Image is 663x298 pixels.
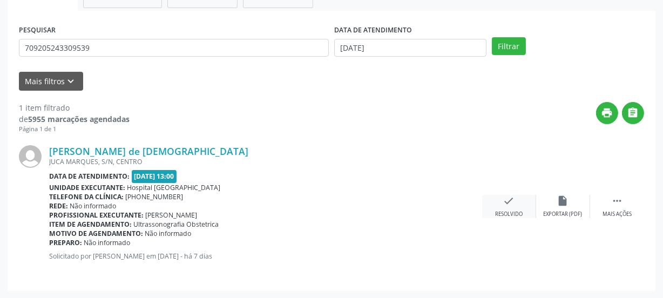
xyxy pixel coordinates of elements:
[495,211,523,218] div: Resolvido
[19,145,42,168] img: img
[49,252,482,261] p: Solicitado por [PERSON_NAME] em [DATE] - há 7 dias
[49,192,124,201] b: Telefone da clínica:
[49,145,248,157] a: [PERSON_NAME] de [DEMOGRAPHIC_DATA]
[70,201,117,211] span: Não informado
[334,39,486,57] input: Selecione um intervalo
[19,22,56,39] label: PESQUISAR
[49,172,130,181] b: Data de atendimento:
[49,229,143,238] b: Motivo de agendamento:
[28,114,130,124] strong: 5955 marcações agendadas
[19,39,329,57] input: Nome, CNS
[601,107,613,119] i: print
[132,170,177,182] span: [DATE] 13:00
[19,125,130,134] div: Página 1 de 1
[492,37,526,56] button: Filtrar
[596,102,618,124] button: print
[19,113,130,125] div: de
[557,195,569,207] i: insert_drive_file
[127,183,221,192] span: Hospital [GEOGRAPHIC_DATA]
[84,238,131,247] span: Não informado
[49,211,144,220] b: Profissional executante:
[622,102,644,124] button: 
[49,201,68,211] b: Rede:
[134,220,219,229] span: Ultrassonografia Obstetrica
[19,72,83,91] button: Mais filtroskeyboard_arrow_down
[544,211,583,218] div: Exportar (PDF)
[19,102,130,113] div: 1 item filtrado
[145,229,192,238] span: Não informado
[65,76,77,87] i: keyboard_arrow_down
[334,22,412,39] label: DATA DE ATENDIMENTO
[49,157,482,166] div: JUCA MARQUES, S/N, CENTRO
[627,107,639,119] i: 
[49,220,132,229] b: Item de agendamento:
[126,192,184,201] span: [PHONE_NUMBER]
[503,195,515,207] i: check
[49,183,125,192] b: Unidade executante:
[49,238,82,247] b: Preparo:
[611,195,623,207] i: 
[603,211,632,218] div: Mais ações
[146,211,198,220] span: [PERSON_NAME]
